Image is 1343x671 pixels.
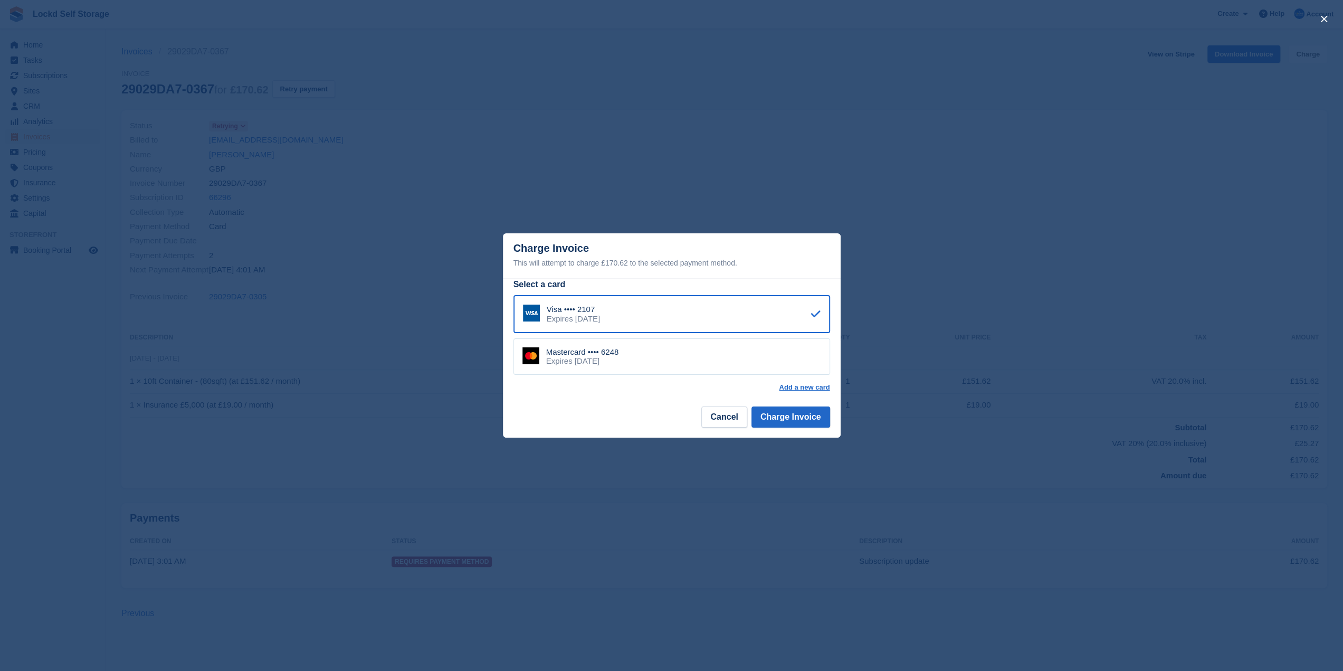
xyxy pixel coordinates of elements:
[513,257,830,269] div: This will attempt to charge £170.62 to the selected payment method.
[546,347,619,357] div: Mastercard •••• 6248
[751,407,830,428] button: Charge Invoice
[513,242,830,269] div: Charge Invoice
[701,407,747,428] button: Cancel
[1316,11,1332,27] button: close
[779,383,830,392] a: Add a new card
[513,278,830,291] div: Select a card
[546,356,619,366] div: Expires [DATE]
[547,314,600,324] div: Expires [DATE]
[523,305,540,322] img: Visa Logo
[522,347,539,364] img: Mastercard Logo
[547,305,600,314] div: Visa •••• 2107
